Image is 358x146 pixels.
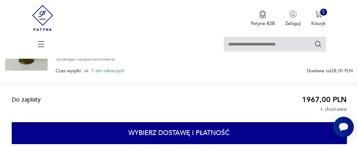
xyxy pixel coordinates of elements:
[315,10,322,18] img: Ikona koszyka
[12,97,41,102] span: Do zapłaty
[311,10,326,26] button: 5Koszyk
[250,10,275,26] button: Patyna B2B
[285,10,301,26] button: Zaloguj
[320,105,347,112] p: + dostawa
[250,20,275,26] p: Patyna B2B
[314,40,322,48] button: Szukaj
[307,68,353,73] span: Dostawa od 28,00 PLN
[311,20,326,26] p: Koszyk
[56,68,124,73] span: Czas wysyłki:
[285,20,301,26] p: Zaloguj
[302,97,347,102] span: 1967,00 PLN
[12,122,347,144] button: Wybierz dostawę i płatność
[56,55,114,63] span: Sprzedaje i wysyła: Retromania
[250,10,275,26] a: Ikona medaluPatyna B2B
[320,8,327,16] div: 5
[289,10,297,18] img: Ikonka użytkownika
[84,67,124,74] span: ok. 7 dni roboczych
[333,117,354,137] iframe: Smartsupp widget button
[259,10,266,18] img: Ikona medalu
